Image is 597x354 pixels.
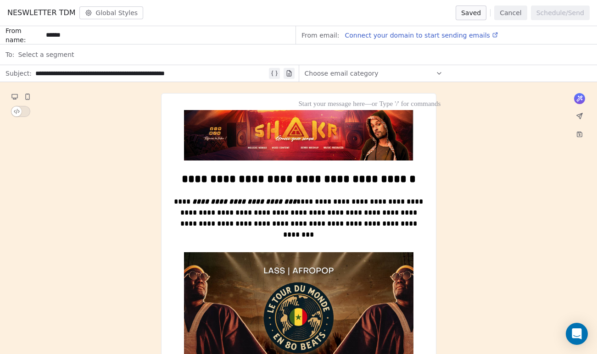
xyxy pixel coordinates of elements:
[6,50,14,59] span: To:
[6,69,32,81] span: Subject:
[531,6,590,20] button: Schedule/Send
[18,50,74,59] span: Select a segment
[301,31,339,40] span: From email:
[345,32,490,39] span: Connect your domain to start sending emails
[566,323,588,345] div: Open Intercom Messenger
[7,7,76,18] span: NESWLETTER TDM
[79,6,144,19] button: Global Styles
[6,26,42,44] span: From name:
[305,69,379,78] span: Choose email category
[456,6,486,20] button: Saved
[341,30,498,41] a: Connect your domain to start sending emails
[494,6,527,20] button: Cancel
